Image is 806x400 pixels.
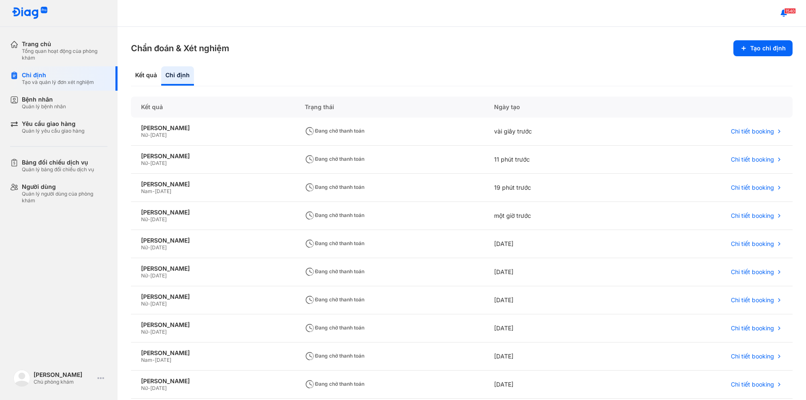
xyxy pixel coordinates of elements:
div: [PERSON_NAME] [141,265,285,272]
span: [DATE] [150,216,167,222]
span: - [148,160,150,166]
span: Nữ [141,216,148,222]
span: [DATE] [150,132,167,138]
span: Đang chờ thanh toán [305,324,364,331]
h3: Chẩn đoán & Xét nghiệm [131,42,229,54]
div: [PERSON_NAME] [141,293,285,301]
div: [PERSON_NAME] [141,180,285,188]
div: Quản lý bảng đối chiếu dịch vụ [22,166,94,173]
div: [PERSON_NAME] [141,377,285,385]
span: - [148,385,150,391]
span: Đang chờ thanh toán [305,240,364,246]
span: Chi tiết booking [731,128,774,135]
span: Chi tiết booking [731,381,774,388]
span: Nữ [141,301,148,307]
div: [DATE] [484,286,622,314]
span: Chi tiết booking [731,184,774,191]
div: [DATE] [484,314,622,342]
span: Chi tiết booking [731,324,774,332]
div: [PERSON_NAME] [34,371,94,379]
span: Chi tiết booking [731,240,774,248]
span: 1540 [784,8,796,14]
span: Nam [141,188,152,194]
span: Đang chờ thanh toán [305,184,364,190]
div: Kết quả [131,97,295,118]
div: [DATE] [484,371,622,399]
span: Chi tiết booking [731,296,774,304]
div: 19 phút trước [484,174,622,202]
div: [DATE] [484,258,622,286]
div: Quản lý bệnh nhân [22,103,66,110]
div: 11 phút trước [484,146,622,174]
div: [PERSON_NAME] [141,349,285,357]
span: Chi tiết booking [731,353,774,360]
img: logo [13,370,30,387]
button: Tạo chỉ định [733,40,793,56]
span: [DATE] [150,244,167,251]
span: Nữ [141,272,148,279]
div: Ngày tạo [484,97,622,118]
span: Nữ [141,244,148,251]
div: [DATE] [484,230,622,258]
img: logo [12,7,48,20]
div: Người dùng [22,183,107,191]
span: [DATE] [150,160,167,166]
div: [PERSON_NAME] [141,209,285,216]
div: Tổng quan hoạt động của phòng khám [22,48,107,61]
span: [DATE] [150,329,167,335]
div: Trang chủ [22,40,107,48]
div: Tạo và quản lý đơn xét nghiệm [22,79,94,86]
div: một giờ trước [484,202,622,230]
span: [DATE] [150,272,167,279]
span: - [152,188,155,194]
span: Đang chờ thanh toán [305,128,364,134]
span: [DATE] [150,301,167,307]
span: Nam [141,357,152,363]
span: Đang chờ thanh toán [305,156,364,162]
span: - [148,216,150,222]
span: - [148,244,150,251]
div: Chủ phòng khám [34,379,94,385]
span: Chi tiết booking [731,212,774,220]
div: Quản lý yêu cầu giao hàng [22,128,84,134]
span: [DATE] [155,188,171,194]
span: Đang chờ thanh toán [305,381,364,387]
span: - [148,132,150,138]
div: Chỉ định [161,66,194,86]
div: Trạng thái [295,97,484,118]
span: [DATE] [155,357,171,363]
span: Nữ [141,160,148,166]
span: Nữ [141,132,148,138]
span: Đang chờ thanh toán [305,353,364,359]
div: [PERSON_NAME] [141,152,285,160]
span: [DATE] [150,385,167,391]
span: Nữ [141,385,148,391]
div: Bảng đối chiếu dịch vụ [22,159,94,166]
span: Chi tiết booking [731,156,774,163]
div: [PERSON_NAME] [141,124,285,132]
span: - [148,272,150,279]
span: Đang chờ thanh toán [305,268,364,275]
div: Kết quả [131,66,161,86]
span: Đang chờ thanh toán [305,296,364,303]
div: Yêu cầu giao hàng [22,120,84,128]
span: - [152,357,155,363]
span: Nữ [141,329,148,335]
span: - [148,301,150,307]
div: [DATE] [484,342,622,371]
div: Bệnh nhân [22,96,66,103]
span: Chi tiết booking [731,268,774,276]
div: vài giây trước [484,118,622,146]
div: Quản lý người dùng của phòng khám [22,191,107,204]
span: - [148,329,150,335]
div: [PERSON_NAME] [141,237,285,244]
div: Chỉ định [22,71,94,79]
span: Đang chờ thanh toán [305,212,364,218]
div: [PERSON_NAME] [141,321,285,329]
